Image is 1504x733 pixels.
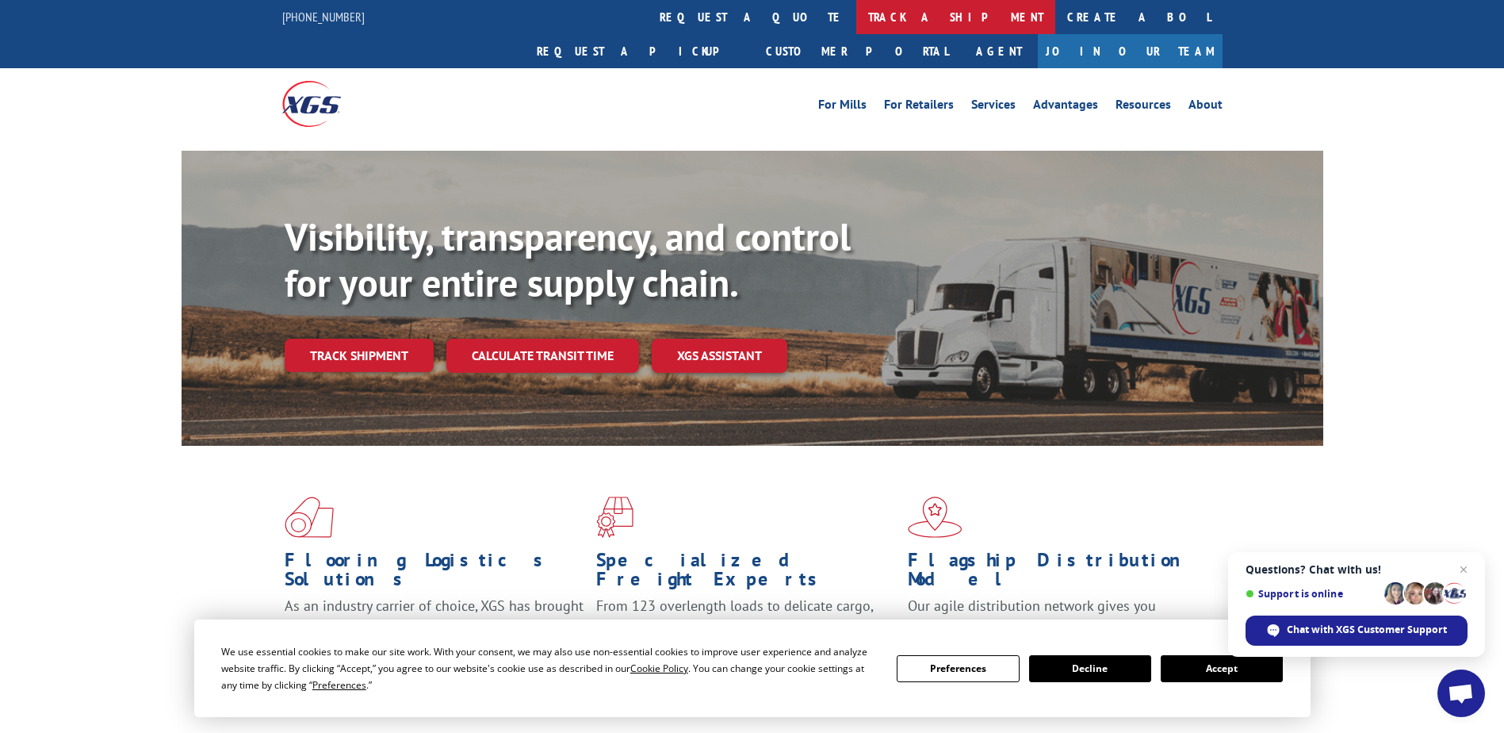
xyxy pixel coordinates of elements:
img: xgs-icon-focused-on-flooring-red [596,497,633,538]
a: Resources [1116,98,1171,116]
div: We use essential cookies to make our site work. With your consent, we may also use non-essential ... [221,643,878,693]
h1: Flooring Logistics Solutions [285,551,584,597]
a: Services [971,98,1016,116]
a: About [1188,98,1223,116]
a: Request a pickup [525,34,754,68]
a: For Mills [818,98,867,116]
span: Cookie Policy [630,662,688,675]
span: Preferences [312,678,366,692]
span: Chat with XGS Customer Support [1287,623,1447,637]
div: Cookie Consent Prompt [194,620,1311,717]
p: From 123 overlength loads to delicate cargo, our experienced staff knows the best way to move you... [596,597,896,667]
button: Decline [1029,655,1151,682]
span: Close chat [1454,560,1473,579]
b: Visibility, transparency, and control for your entire supply chain. [285,212,851,307]
span: Our agile distribution network gives you nationwide inventory management on demand. [908,597,1200,634]
a: Calculate transit time [446,339,639,373]
a: [PHONE_NUMBER] [282,9,365,25]
span: Support is online [1246,588,1379,600]
a: XGS ASSISTANT [652,339,787,373]
button: Accept [1161,655,1283,682]
div: Open chat [1437,670,1485,717]
a: Agent [960,34,1038,68]
a: Customer Portal [754,34,960,68]
img: xgs-icon-flagship-distribution-model-red [908,497,962,538]
a: For Retailers [884,98,954,116]
img: xgs-icon-total-supply-chain-intelligence-red [285,497,334,538]
a: Join Our Team [1038,34,1223,68]
div: Chat with XGS Customer Support [1246,616,1468,646]
span: As an industry carrier of choice, XGS has brought innovation and dedication to flooring logistics... [285,597,584,653]
a: Advantages [1033,98,1098,116]
span: Questions? Chat with us! [1246,563,1468,576]
a: Track shipment [285,339,434,372]
h1: Specialized Freight Experts [596,551,896,597]
button: Preferences [897,655,1019,682]
h1: Flagship Distribution Model [908,551,1207,597]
